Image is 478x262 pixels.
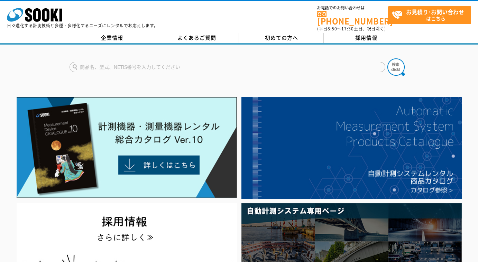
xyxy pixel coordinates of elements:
[70,33,154,43] a: 企業情報
[328,26,337,32] span: 8:50
[241,97,462,199] img: 自動計測システムカタログ
[388,6,471,24] a: お見積り･お問い合わせはこちら
[317,6,388,10] span: お電話でのお問い合わせは
[392,6,471,24] span: はこちら
[324,33,408,43] a: 採用情報
[406,8,464,16] strong: お見積り･お問い合わせ
[317,26,386,32] span: (平日 ～ 土日、祝日除く)
[317,11,388,25] a: [PHONE_NUMBER]
[387,58,405,76] img: btn_search.png
[239,33,324,43] a: 初めての方へ
[341,26,354,32] span: 17:30
[7,24,158,28] p: 日々進化する計測技術と多種・多様化するニーズにレンタルでお応えします。
[17,97,237,198] img: Catalog Ver10
[154,33,239,43] a: よくあるご質問
[70,62,385,72] input: 商品名、型式、NETIS番号を入力してください
[265,34,298,41] span: 初めての方へ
